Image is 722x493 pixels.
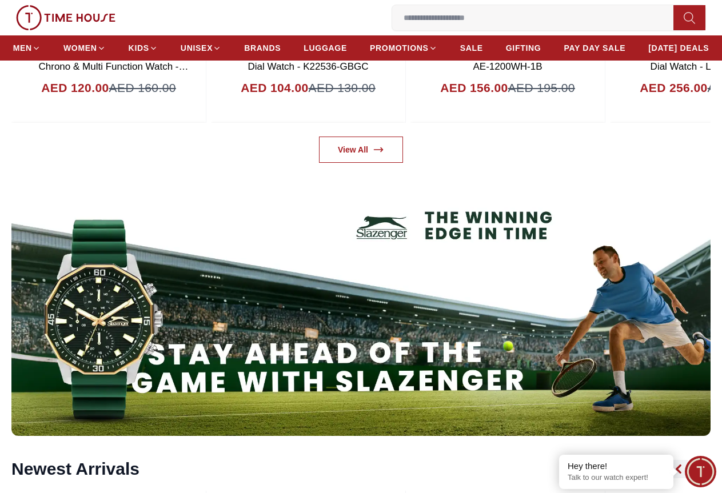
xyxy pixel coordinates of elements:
span: BRANDS [244,42,281,54]
a: UNISEX [181,38,221,58]
span: AED 160.00 [109,79,176,97]
a: LUGGAGE [304,38,347,58]
a: View All [319,137,403,163]
span: KIDS [129,42,149,54]
span: [DATE] DEALS [648,42,709,54]
h4: AED 104.00 [241,79,308,97]
span: WOMEN [63,42,97,54]
div: Hey there! [568,460,665,472]
span: PROMOTIONS [370,42,429,54]
img: ... [16,5,115,30]
a: [PERSON_NAME] Men's Black Dial Chrono & Multi Function Watch - K23149-SSBB [31,49,188,85]
span: SALE [460,42,483,54]
a: SALE [460,38,483,58]
h2: Newest Arrivals [11,459,139,479]
img: ... [11,174,711,436]
h4: AED 156.00 [440,79,508,97]
h4: AED 120.00 [41,79,109,97]
a: [DATE] DEALS [648,38,709,58]
span: PAY DAY SALE [564,42,625,54]
a: WOMEN [63,38,106,58]
div: Chat Widget [685,456,716,487]
a: KIDS [129,38,158,58]
a: MEN [13,38,41,58]
span: AED 130.00 [309,79,376,97]
a: PAY DAY SALE [564,38,625,58]
span: GIFTING [506,42,541,54]
span: LUGGAGE [304,42,347,54]
span: UNISEX [181,42,213,54]
span: AED 195.00 [508,79,575,97]
h4: AED 256.00 [640,79,707,97]
a: BRANDS [244,38,281,58]
a: GIFTING [506,38,541,58]
span: MEN [13,42,32,54]
p: Talk to our watch expert! [568,473,665,483]
a: PROMOTIONS [370,38,437,58]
